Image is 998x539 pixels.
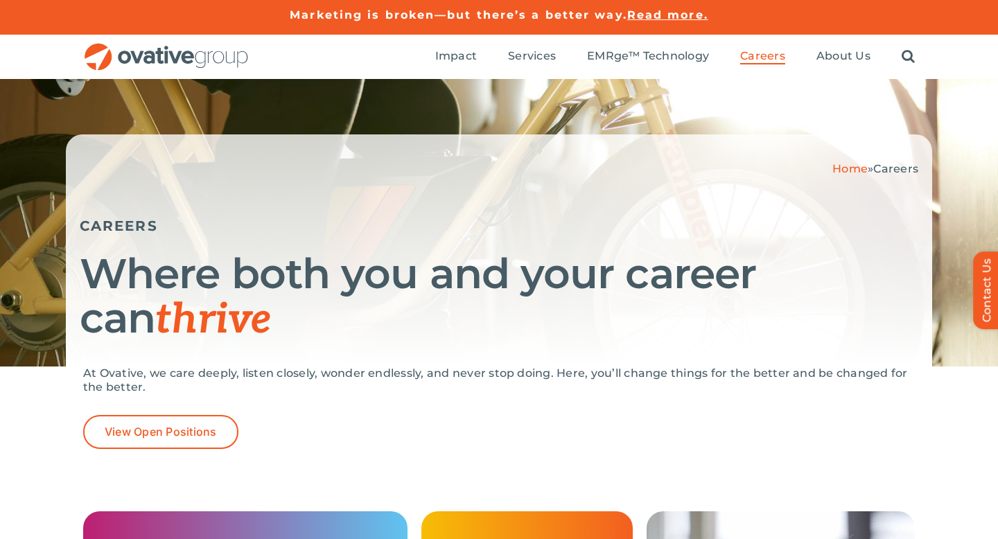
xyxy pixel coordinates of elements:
[873,162,918,175] span: Careers
[80,218,918,234] h5: CAREERS
[83,366,915,394] p: At Ovative, we care deeply, listen closely, wonder endlessly, and never stop doing. Here, you’ll ...
[740,49,785,64] a: Careers
[435,49,477,64] a: Impact
[155,295,271,345] span: thrive
[832,162,918,175] span: »
[902,49,915,64] a: Search
[816,49,870,64] a: About Us
[627,8,708,21] a: Read more.
[508,49,556,64] a: Services
[508,49,556,63] span: Services
[105,425,217,439] span: View Open Positions
[587,49,709,64] a: EMRge™ Technology
[83,42,249,55] a: OG_Full_horizontal_RGB
[83,415,238,449] a: View Open Positions
[832,162,868,175] a: Home
[740,49,785,63] span: Careers
[435,35,915,79] nav: Menu
[80,251,918,342] h1: Where both you and your career can
[816,49,870,63] span: About Us
[435,49,477,63] span: Impact
[587,49,709,63] span: EMRge™ Technology
[290,8,627,21] a: Marketing is broken—but there’s a better way.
